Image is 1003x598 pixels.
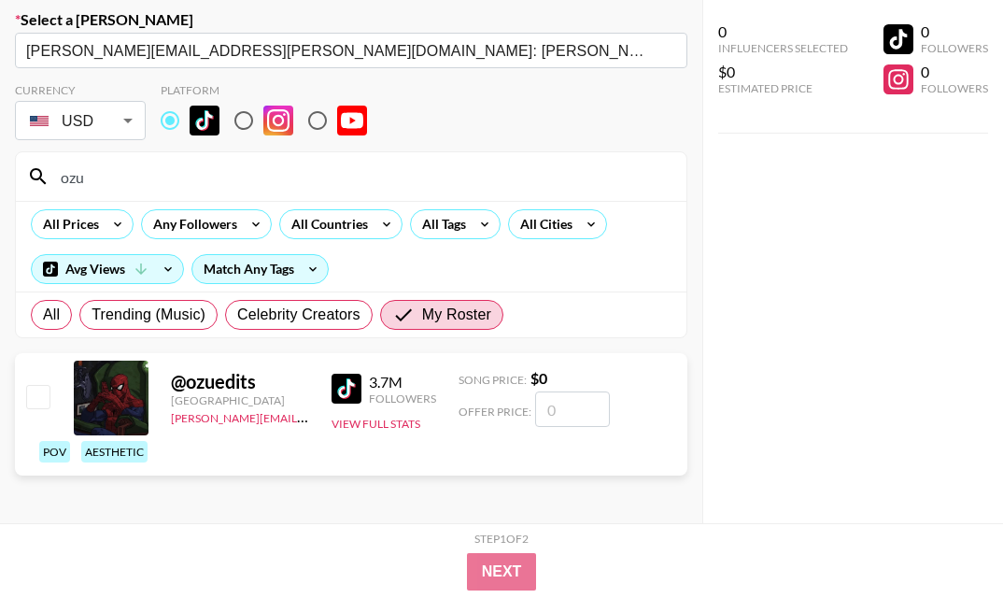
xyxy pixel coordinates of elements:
span: Trending (Music) [92,304,205,326]
div: Followers [369,392,436,406]
input: Search by User Name [49,162,675,192]
div: Platform [161,83,382,97]
label: Select a [PERSON_NAME] [15,10,687,29]
span: Song Price: [459,373,527,387]
div: pov [39,441,70,463]
img: TikTok [332,374,361,404]
img: TikTok [190,106,219,135]
div: Step 1 of 2 [474,532,529,546]
div: 0 [718,22,848,41]
div: USD [19,105,142,137]
div: 3.7M [369,373,436,392]
span: Offer Price: [459,405,531,419]
div: Followers [921,41,988,55]
span: My Roster [422,304,491,326]
button: Next [467,553,537,591]
div: 0 [921,22,988,41]
div: Currency [15,83,146,97]
div: Followers [921,81,988,95]
div: All Cities [509,210,576,238]
div: 0 [921,63,988,81]
div: [GEOGRAPHIC_DATA] [171,393,309,407]
div: Any Followers [142,210,241,238]
div: $0 [718,63,848,81]
input: 0 [535,392,610,427]
div: Match Any Tags [192,255,328,283]
div: All Tags [411,210,470,238]
div: Influencers Selected [718,41,848,55]
strong: $ 0 [530,369,547,387]
img: Instagram [263,106,293,135]
span: Celebrity Creators [237,304,360,326]
span: All [43,304,60,326]
div: aesthetic [81,441,148,463]
div: @ ozuedits [171,370,309,393]
div: All Prices [32,210,103,238]
div: All Countries [280,210,372,238]
a: [PERSON_NAME][EMAIL_ADDRESS][DOMAIN_NAME] [171,407,447,425]
div: Avg Views [32,255,183,283]
div: Estimated Price [718,81,848,95]
button: View Full Stats [332,417,420,431]
img: YouTube [337,106,367,135]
